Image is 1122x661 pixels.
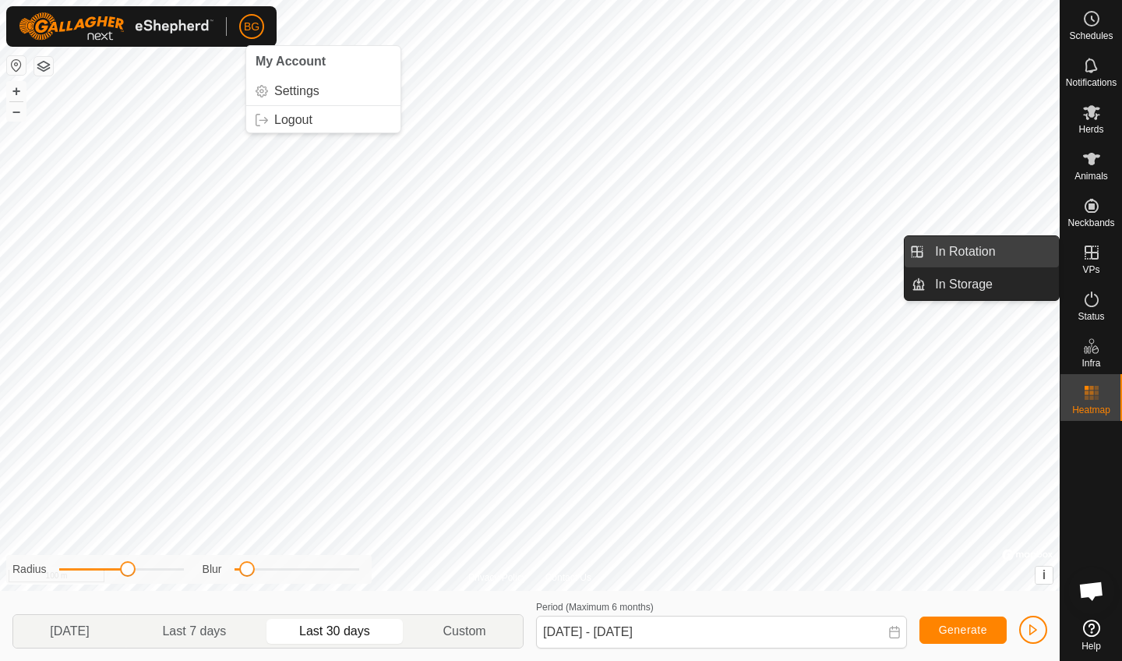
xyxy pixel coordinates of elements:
span: i [1043,568,1046,581]
span: Herds [1078,125,1103,134]
span: Notifications [1066,78,1117,87]
span: Help [1081,642,1101,651]
span: Settings [274,85,319,97]
span: Last 7 days [162,622,226,641]
span: Infra [1081,359,1100,368]
button: Reset Map [7,56,26,75]
a: In Storage [926,269,1059,300]
button: i [1036,567,1053,584]
span: BG [244,19,259,35]
a: Help [1060,613,1122,657]
span: Animals [1074,171,1108,181]
span: Last 30 days [299,622,370,641]
a: In Rotation [926,236,1059,267]
span: Heatmap [1072,405,1110,415]
img: Gallagher Logo [19,12,213,41]
span: Generate [939,624,987,636]
button: Generate [919,617,1007,644]
a: Logout [246,108,400,133]
button: Map Layers [34,57,53,76]
span: My Account [256,55,326,68]
span: Custom [443,622,486,641]
span: VPs [1082,265,1099,274]
label: Period (Maximum 6 months) [536,602,654,613]
span: [DATE] [50,622,89,641]
span: In Rotation [935,242,995,261]
span: Logout [274,114,312,126]
button: + [7,82,26,101]
a: Privacy Policy [468,571,527,585]
span: Schedules [1069,31,1113,41]
a: Contact Us [545,571,591,585]
div: Open chat [1068,567,1115,614]
label: Radius [12,561,47,578]
a: Settings [246,79,400,104]
button: – [7,102,26,121]
label: Blur [203,561,222,578]
span: Status [1078,312,1104,321]
li: In Storage [905,269,1059,300]
span: Neckbands [1067,218,1114,228]
li: In Rotation [905,236,1059,267]
span: In Storage [935,275,993,294]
